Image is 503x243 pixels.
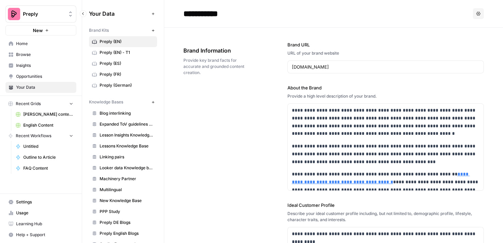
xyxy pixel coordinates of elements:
a: Untitled [13,141,76,152]
span: Expanded ToV guidelines for AI [100,121,154,127]
span: Learning Hub [16,221,73,227]
a: Lesson Insights Knowledge Base [89,130,157,141]
a: Usage [5,208,76,218]
a: Preply (German) [89,80,157,91]
span: Preply English Blogs [100,230,154,237]
a: Learning Hub [5,218,76,229]
span: Preply (FR) [100,71,154,77]
span: Home [16,41,73,47]
span: FAQ Content [23,165,73,171]
a: Outline to Article [13,152,76,163]
span: English Content [23,122,73,128]
span: Opportunities [16,73,73,80]
a: Preply DE Blogs [89,217,157,228]
span: Preply (EN) - T1 [100,49,154,56]
a: Preply (EN) [89,36,157,47]
a: Multilingual [89,184,157,195]
a: Home [5,38,76,49]
div: Provide a high level description of your brand. [287,93,484,99]
a: Blog interlinking [89,108,157,119]
button: Help + Support [5,229,76,240]
span: Your Data [16,84,73,90]
a: Expanded ToV guidelines for AI [89,119,157,130]
a: [PERSON_NAME] content interlinking test - new content [13,109,76,120]
a: New Knowledge Base [89,195,157,206]
span: Browse [16,52,73,58]
img: Preply Logo [8,8,20,20]
span: PPP Study [100,209,154,215]
button: New [5,25,76,35]
button: Workspace: Preply [5,5,76,23]
span: Recent Grids [16,101,41,107]
a: Browse [5,49,76,60]
span: Brand Kits [89,27,109,33]
span: Insights [16,62,73,69]
span: Preply [23,11,64,17]
span: Brand Information [183,46,249,55]
span: New Knowledge Base [100,198,154,204]
a: Machinery Partner [89,173,157,184]
span: Lesson Insights Knowledge Base [100,132,154,138]
a: PPP Study [89,206,157,217]
span: Looker data Knowledge base (EN) [100,165,154,171]
a: Opportunities [5,71,76,82]
span: Blog interlinking [100,110,154,116]
div: URL of your brand website [287,50,484,56]
label: About the Brand [287,84,484,91]
span: Outline to Article [23,154,73,160]
span: Your Data [89,10,149,18]
span: Settings [16,199,73,205]
span: Help + Support [16,232,73,238]
span: Knowledge Bases [89,99,123,105]
span: Recent Workflows [16,133,51,139]
label: Ideal Customer Profile [287,202,484,209]
span: New [33,27,43,34]
span: Usage [16,210,73,216]
input: www.sundaysoccer.com [292,63,480,70]
button: Recent Workflows [5,131,76,141]
a: Settings [5,197,76,208]
span: Preply (German) [100,82,154,88]
span: Preply DE Blogs [100,219,154,226]
span: Provide key brand facts for accurate and grounded content creation. [183,57,249,76]
span: Lessons Knowledge Base [100,143,154,149]
a: Preply English Blogs [89,228,157,239]
span: Preply (EN) [100,39,154,45]
a: Preply (ES) [89,58,157,69]
span: Multilingual [100,187,154,193]
a: Preply (EN) - T1 [89,47,157,58]
a: Insights [5,60,76,71]
span: Preply (ES) [100,60,154,67]
a: FAQ Content [13,163,76,174]
span: Machinery Partner [100,176,154,182]
button: Recent Grids [5,99,76,109]
a: Looker data Knowledge base (EN) [89,162,157,173]
span: [PERSON_NAME] content interlinking test - new content [23,111,73,117]
label: Brand URL [287,41,484,48]
a: Linking pairs [89,152,157,162]
div: Describe your ideal customer profile including, but not limited to, demographic profile, lifestyl... [287,211,484,223]
span: Untitled [23,143,73,149]
a: English Content [13,120,76,131]
a: Your Data [5,82,76,93]
a: Preply (FR) [89,69,157,80]
span: Linking pairs [100,154,154,160]
a: Lessons Knowledge Base [89,141,157,152]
